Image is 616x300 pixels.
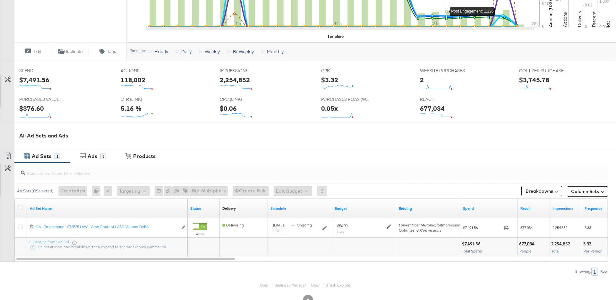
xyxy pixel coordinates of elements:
a: CA | Prospecting | 072525 | AW | View Content | ASC Volume DABA [36,224,178,231]
div: All Ad Sets and Ads [19,132,616,139]
em: Lowest Cost (Autobid) [399,223,437,227]
div: Products [133,153,156,160]
span: SPEND [19,68,67,74]
a: Reflects the ability of your Ad Set to achieve delivery based on ad states, schedule and budget. [222,206,236,211]
span: Total Spend [462,249,482,253]
span: Bi-Weekly [233,48,254,55]
a: Your Ad Set name. [30,206,185,211]
span: 677,034 [520,225,533,230]
span: IMPRESSIONS [220,68,268,74]
span: PURCHASES ROAS (WEBSITE EVENTS) [321,96,369,102]
div: Showing: [575,269,591,274]
a: The number of people your ad was served to. [520,206,547,211]
div: $376.60 [19,104,44,113]
div: 0 [92,186,104,196]
input: Search Ad Set Name, ID or Objective [25,164,554,177]
text: Actions [562,12,568,27]
div: $7,491.56 [462,241,483,247]
span: CPC (LINK) [220,96,268,102]
a: Open in Graph Explorer [311,283,352,287]
div: $50.00 [337,223,347,228]
span: $7,491.56 [463,225,501,230]
span: 3.33 [585,225,591,230]
span: Monthly [267,48,284,55]
div: $7,491.56 [19,75,49,84]
div: 2 [420,75,424,84]
a: Shows the current budget of Ad Set. [335,206,394,211]
div: Timeline: [130,49,146,53]
div: CA | Prospecting | 072525 | AW | View Content | ASC Volume DABA [36,224,178,229]
span: ongoing [297,223,312,227]
span: Hourly [154,48,168,55]
span: Per Person [584,249,603,253]
div: $3.32 [321,75,338,84]
span: WEBSITE PURCHASES [420,68,468,74]
div: 5.16 % [121,104,141,113]
sub: Daily [337,230,344,234]
sub: 13:28 [273,229,280,233]
div: 1 [591,268,598,276]
button: Tags [89,48,126,55]
a: Open in Business Manager [260,283,306,287]
div: Optimize for [399,228,462,233]
span: ACTIONS [121,68,169,74]
span: CTR (LINK) [121,96,169,102]
text: Percent [591,12,597,27]
button: Breakdowns [521,186,562,196]
div: Delivery [222,206,236,211]
span: Edit [34,49,41,55]
a: Shows the current state of your Ad Set. [190,206,217,211]
div: $3,745.78 [519,75,549,84]
span: COST PER PURCHASE (WEBSITE EVENTS) [519,68,567,74]
span: People [519,249,532,253]
span: 2,254,852 [552,225,567,230]
div: 2,254,852 [551,241,572,247]
button: Column Sets [567,186,608,197]
span: CPM [321,68,369,74]
a: Shows when your Ad Set is scheduled to deliver. [270,206,329,211]
button: Edit [14,48,52,55]
div: 0.05x [321,104,338,113]
div: Ad Sets [32,153,51,160]
div: $0.06 [220,104,237,113]
span: REACH [420,96,468,102]
div: 677,034 [420,104,445,113]
div: 2,254,852 [220,75,250,84]
span: Duplicate [64,49,83,55]
span: for Impressions [399,223,462,227]
div: 1 [55,154,60,159]
div: 677,034 [519,241,536,247]
button: Duplicate [52,48,89,55]
div: 3.33 [583,241,593,247]
a: Shows your bid and optimisation settings for this Ad Set. [399,206,458,211]
span: PURCHASES VALUE (WEBSITE EVENTS) [19,96,67,102]
span: [DATE] [273,223,284,227]
div: 5 [100,154,106,159]
div: Ad Sets ( 0 Selected) [17,188,54,194]
span: Delivering [222,223,244,227]
text: ROI [605,19,611,27]
span: Weekly [205,48,220,55]
a: The average number of times your ad was served to each person. [585,206,612,211]
span: Daily [181,48,192,55]
div: 118,002 [121,75,145,84]
a: The total amount spent to date. [463,206,515,211]
span: Total [552,249,560,253]
label: Active [193,232,207,236]
div: Row [600,269,608,274]
div: Ads [88,153,97,160]
em: Conversions [420,228,441,233]
span: Tags [107,49,116,55]
a: The number of times your ad was served. On mobile apps an ad is counted as served the first time ... [552,206,579,211]
div: Timeline [327,33,344,40]
text: Delivery [577,11,582,27]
